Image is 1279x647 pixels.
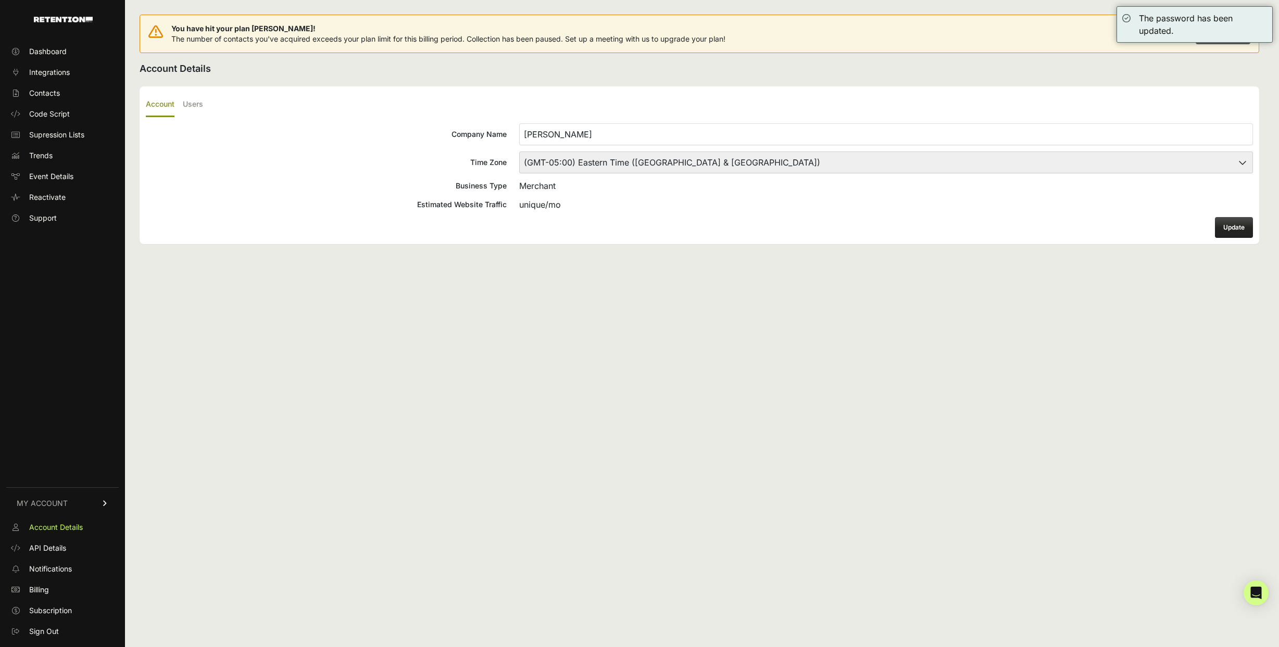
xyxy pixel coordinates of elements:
div: The password has been updated. [1139,12,1267,37]
span: Code Script [29,109,70,119]
a: Account Details [6,519,119,536]
span: Account Details [29,522,83,532]
span: API Details [29,543,66,553]
a: MY ACCOUNT [6,487,119,519]
a: API Details [6,540,119,556]
a: Subscription [6,602,119,619]
a: Trends [6,147,119,164]
a: Billing [6,581,119,598]
select: Time Zone [519,151,1253,173]
div: Business Type [146,181,507,191]
span: Event Details [29,171,73,182]
div: Estimated Website Traffic [146,199,507,210]
a: Notifications [6,561,119,577]
a: Event Details [6,168,119,185]
span: Reactivate [29,192,66,202]
a: Supression Lists [6,126,119,143]
a: Integrations [6,64,119,81]
span: Dashboard [29,46,67,57]
a: Code Script [6,106,119,122]
a: Sign Out [6,623,119,640]
div: Open Intercom Messenger [1244,580,1269,605]
img: Retention.com [34,17,93,22]
span: Notifications [29,564,72,574]
button: Remind me later [1115,24,1189,43]
div: unique/mo [519,198,1253,211]
span: Support [29,213,57,223]
div: Company Name [146,129,507,139]
label: Users [183,93,203,117]
span: You have hit your plan [PERSON_NAME]! [171,23,725,34]
span: Subscription [29,605,72,616]
a: Reactivate [6,189,119,206]
span: Integrations [29,67,70,78]
span: Sign Out [29,626,59,637]
span: Trends [29,150,53,161]
div: Merchant [519,180,1253,192]
span: MY ACCOUNT [17,498,68,509]
button: Update [1215,217,1253,238]
span: Billing [29,585,49,595]
span: Supression Lists [29,130,84,140]
span: Contacts [29,88,60,98]
span: The number of contacts you've acquired exceeds your plan limit for this billing period. Collectio... [171,34,725,43]
div: Time Zone [146,157,507,168]
label: Account [146,93,174,117]
h2: Account Details [140,61,1259,76]
a: Support [6,210,119,226]
input: Company Name [519,123,1253,145]
a: Dashboard [6,43,119,60]
a: Contacts [6,85,119,102]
